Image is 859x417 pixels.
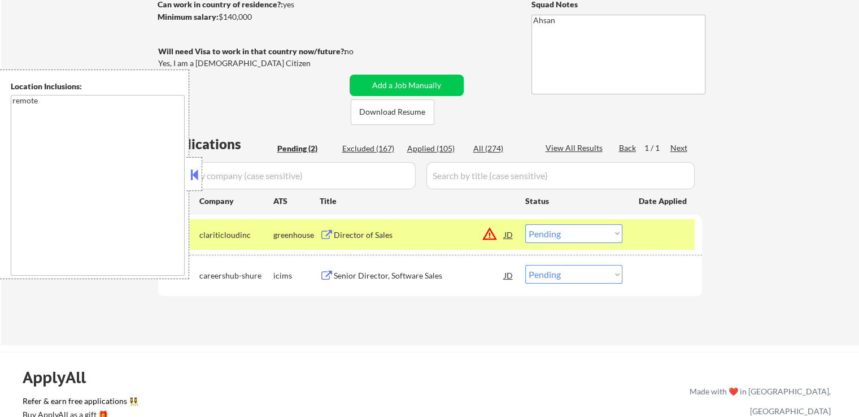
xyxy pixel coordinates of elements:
div: JD [503,224,514,245]
button: Download Resume [351,99,434,125]
div: Applied (105) [407,143,464,154]
div: Senior Director, Software Sales [334,270,504,281]
div: clariticloudinc [199,229,273,241]
input: Search by company (case sensitive) [162,162,416,189]
div: Director of Sales [334,229,504,241]
strong: Minimum salary: [158,12,219,21]
div: JD [503,265,514,285]
strong: Will need Visa to work in that country now/future?: [158,46,346,56]
div: $140,000 [158,11,346,23]
div: Pending (2) [277,143,334,154]
div: Location Inclusions: [11,81,185,92]
div: icims [273,270,320,281]
button: Add a Job Manually [350,75,464,96]
div: careershub-shure [199,270,273,281]
div: no [345,46,377,57]
div: ATS [273,196,320,207]
div: All (274) [473,143,530,154]
input: Search by title (case sensitive) [426,162,695,189]
div: Excluded (167) [342,143,399,154]
div: 1 / 1 [644,142,670,154]
div: View All Results [546,142,606,154]
div: Company [199,196,273,207]
div: Applications [162,137,273,151]
div: greenhouse [273,229,320,241]
button: warning_amber [482,226,498,242]
div: Next [670,142,688,154]
div: Date Applied [639,196,688,207]
div: Status [525,190,622,211]
div: Title [320,196,514,207]
div: Yes, I am a [DEMOGRAPHIC_DATA] Citizen [158,58,349,69]
div: Back [619,142,637,154]
div: ApplyAll [23,368,99,387]
a: Refer & earn free applications 👯‍♀️ [23,397,454,409]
